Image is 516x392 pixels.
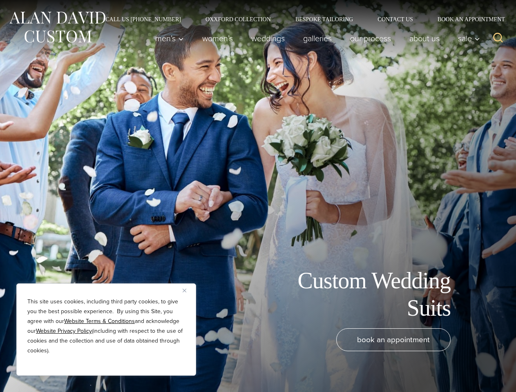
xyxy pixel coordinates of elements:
[357,334,430,345] span: book an appointment
[425,16,508,22] a: Book an Appointment
[93,16,508,22] nav: Secondary Navigation
[458,34,480,42] span: Sale
[36,327,92,335] a: Website Privacy Policy
[400,30,449,47] a: About Us
[336,328,451,351] a: book an appointment
[488,29,508,48] button: View Search Form
[193,16,283,22] a: Oxxford Collection
[365,16,425,22] a: Contact Us
[283,16,365,22] a: Bespoke Tailoring
[183,285,192,295] button: Close
[155,34,184,42] span: Men’s
[27,297,185,356] p: This site uses cookies, including third party cookies, to give you the best possible experience. ...
[183,289,186,292] img: Close
[341,30,400,47] a: Our Process
[193,30,242,47] a: Women’s
[93,16,193,22] a: Call Us [PHONE_NUMBER]
[267,267,451,322] h1: Custom Wedding Suits
[242,30,294,47] a: weddings
[294,30,341,47] a: Galleries
[64,317,135,325] a: Website Terms & Conditions
[8,9,106,45] img: Alan David Custom
[146,30,485,47] nav: Primary Navigation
